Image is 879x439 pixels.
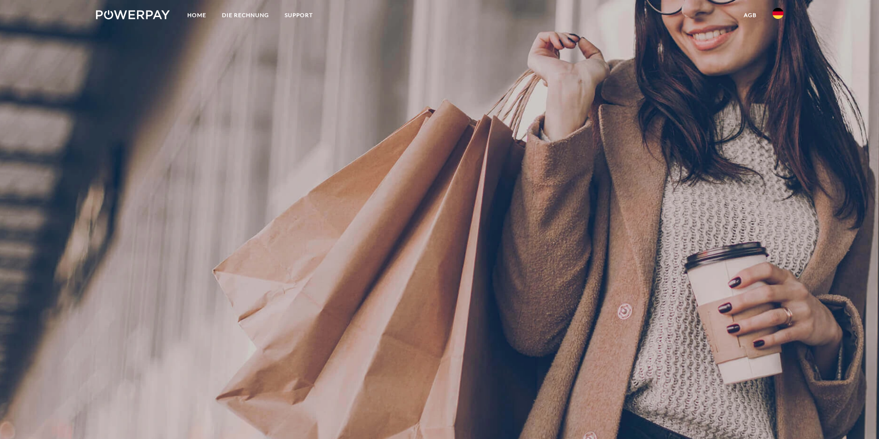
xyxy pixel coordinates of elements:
[214,7,277,23] a: DIE RECHNUNG
[736,7,765,23] a: agb
[96,10,170,19] img: logo-powerpay-white.svg
[772,8,783,19] img: de
[277,7,321,23] a: SUPPORT
[179,7,214,23] a: Home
